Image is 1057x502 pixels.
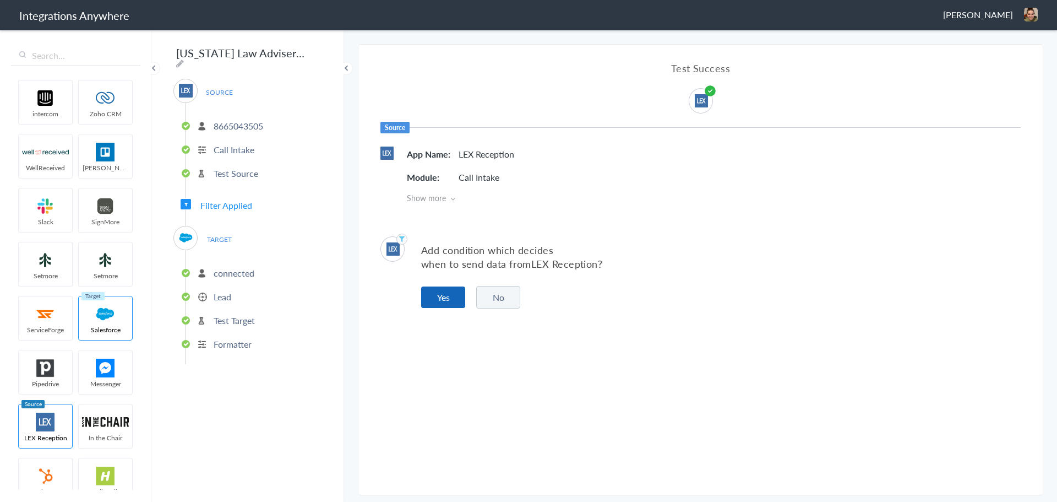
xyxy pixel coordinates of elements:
[380,61,1021,75] h4: Test Success
[214,338,252,350] p: Formatter
[214,167,258,180] p: Test Source
[11,45,140,66] input: Search...
[214,314,255,327] p: Test Target
[459,171,499,183] p: Call Intake
[214,143,254,156] p: Call Intake
[421,287,465,308] button: Yes
[695,94,708,107] img: lex-app-logo.svg
[459,148,514,160] p: LEX Reception
[380,122,410,133] h6: Source
[19,325,72,334] span: ServiceForge
[200,199,252,212] span: Filter Applied
[22,89,69,107] img: intercom-logo.svg
[79,271,132,280] span: Setmore
[82,251,129,269] img: setmoreNew.jpg
[19,217,72,226] span: Slack
[476,286,520,309] button: No
[82,467,129,485] img: hs-app-logo.svg
[19,487,72,496] span: HubSpot
[214,290,231,303] p: Lead
[19,433,72,442] span: LEX Reception
[79,163,132,172] span: [PERSON_NAME]
[380,147,394,160] img: lex-app-logo.svg
[82,359,129,377] img: FBM.png
[421,243,1021,271] p: Add condition which decides when to send data from ?
[198,232,240,247] span: TARGET
[22,467,69,485] img: hubspot-logo.svg
[1024,8,1038,21] img: img-6777.jpeg
[407,148,456,160] h5: App Name
[22,143,69,161] img: wr-logo.svg
[22,413,69,431] img: lex-app-logo.svg
[407,171,456,183] h5: Module
[79,325,132,334] span: Salesforce
[79,379,132,388] span: Messenger
[82,305,129,323] img: salesforce-logo.svg
[79,487,132,496] span: HelloSells
[19,109,72,118] span: intercom
[214,120,263,132] p: 8665043505
[22,197,69,215] img: slack-logo.svg
[82,143,129,161] img: trello.png
[198,85,240,100] span: SOURCE
[79,109,132,118] span: Zoho CRM
[179,84,193,98] img: lex-app-logo.svg
[386,242,400,256] img: lex-app-logo.svg
[531,257,598,271] span: LEX Reception
[407,192,1021,203] span: Show more
[22,359,69,377] img: pipedrive.png
[19,163,72,172] span: WellReceived
[19,271,72,280] span: Setmore
[22,251,69,269] img: setmoreNew.jpg
[82,89,129,107] img: zoho-logo.svg
[214,267,254,279] p: connected
[79,217,132,226] span: SignMore
[19,379,72,388] span: Pipedrive
[943,8,1013,21] span: [PERSON_NAME]
[79,433,132,442] span: In the Chair
[19,8,129,23] h1: Integrations Anywhere
[82,413,129,431] img: inch-logo.svg
[82,197,129,215] img: signmore-logo.png
[179,231,193,245] img: salesforce-logo.svg
[22,305,69,323] img: serviceforge-icon.png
